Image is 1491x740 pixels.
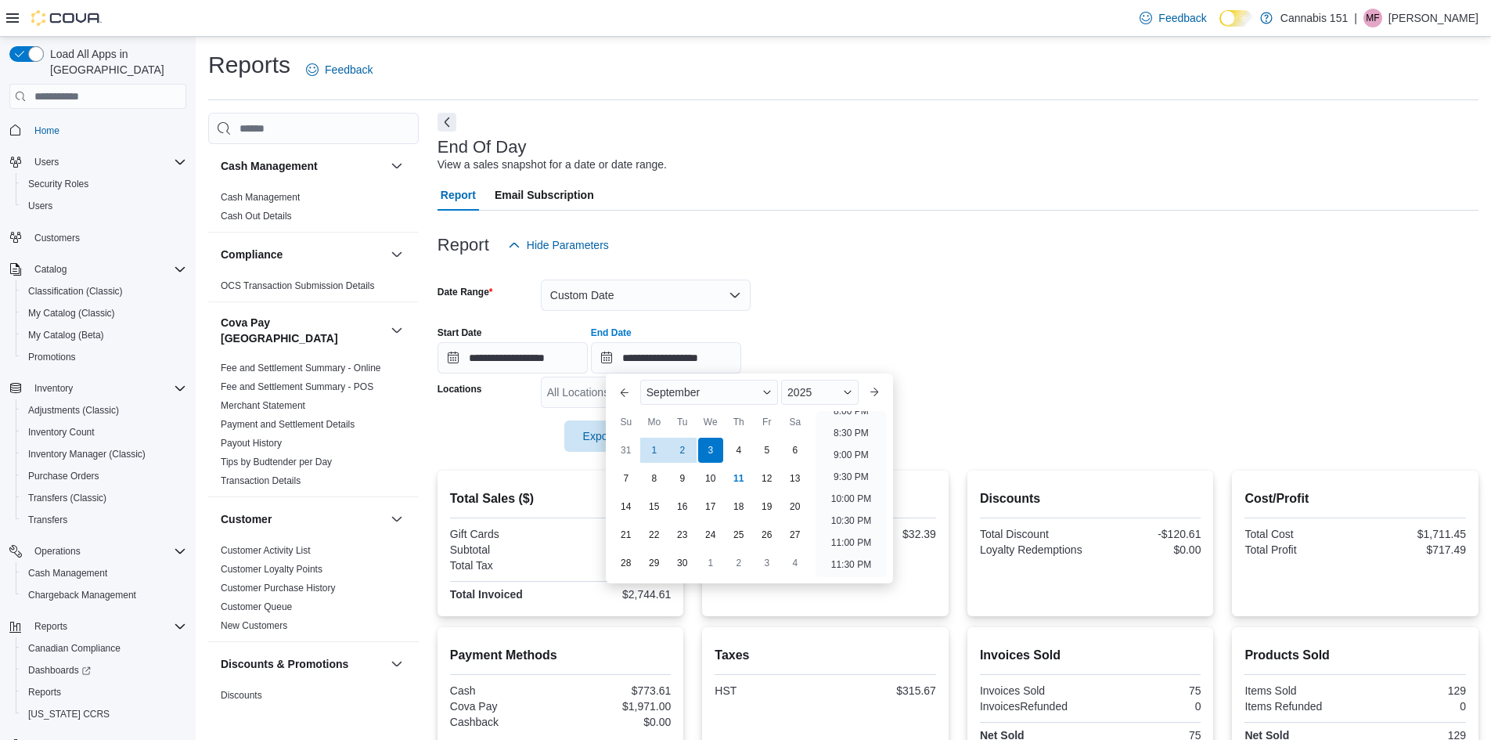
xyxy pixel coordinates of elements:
[221,362,381,374] span: Fee and Settlement Summary - Online
[16,302,193,324] button: My Catalog (Classic)
[22,401,125,420] a: Adjustments (Classic)
[670,494,695,519] div: day-16
[34,382,73,395] span: Inventory
[564,528,671,540] div: $0.00
[221,456,332,468] span: Tips by Budtender per Day
[208,541,419,641] div: Customer
[221,601,292,613] span: Customer Queue
[980,684,1087,697] div: Invoices Sold
[450,700,557,713] div: Cova Pay
[591,327,632,339] label: End Date
[221,211,292,222] a: Cash Out Details
[670,550,695,576] div: day-30
[640,380,778,405] div: Button. Open the month selector. September is currently selected.
[22,445,186,464] span: Inventory Manager (Classic)
[28,153,65,171] button: Users
[495,179,594,211] span: Email Subscription
[34,232,80,244] span: Customers
[642,410,667,435] div: Mo
[614,550,639,576] div: day-28
[564,716,671,728] div: $0.00
[829,528,936,540] div: $32.39
[755,466,780,491] div: day-12
[16,195,193,217] button: Users
[450,684,557,697] div: Cash
[221,437,282,449] span: Payout History
[438,113,456,132] button: Next
[614,494,639,519] div: day-14
[783,466,808,491] div: day-13
[325,62,373,78] span: Feedback
[16,465,193,487] button: Purchase Orders
[564,421,652,452] button: Export
[564,588,671,601] div: $2,744.61
[502,229,615,261] button: Hide Parameters
[825,511,877,530] li: 10:30 PM
[614,438,639,463] div: day-31
[755,438,780,463] div: day-5
[221,381,373,393] span: Fee and Settlement Summary - POS
[1366,9,1379,27] span: MF
[221,158,384,174] button: Cash Management
[670,438,695,463] div: day-2
[564,543,671,556] div: $2,428.94
[642,522,667,547] div: day-22
[221,689,262,702] span: Discounts
[387,510,406,529] button: Customer
[3,377,193,399] button: Inventory
[34,620,67,633] span: Reports
[450,646,672,665] h2: Payment Methods
[208,188,419,232] div: Cash Management
[16,443,193,465] button: Inventory Manager (Classic)
[16,346,193,368] button: Promotions
[3,118,193,141] button: Home
[221,363,381,374] a: Fee and Settlement Summary - Online
[1158,10,1206,26] span: Feedback
[1359,543,1466,556] div: $717.49
[221,381,373,392] a: Fee and Settlement Summary - POS
[22,489,113,507] a: Transfers (Classic)
[34,545,81,558] span: Operations
[28,329,104,341] span: My Catalog (Beta)
[221,400,305,411] a: Merchant Statement
[22,304,121,323] a: My Catalog (Classic)
[1219,10,1252,27] input: Dark Mode
[1093,543,1201,556] div: $0.00
[862,380,887,405] button: Next month
[541,280,751,311] button: Custom Date
[221,315,384,346] button: Cova Pay [GEOGRAPHIC_DATA]
[564,700,671,713] div: $1,971.00
[1359,528,1466,540] div: $1,711.45
[670,466,695,491] div: day-9
[698,550,723,576] div: day-1
[1363,9,1382,27] div: Michael Fronte
[438,383,482,395] label: Locations
[16,562,193,584] button: Cash Management
[1244,684,1352,697] div: Items Sold
[1093,684,1201,697] div: 75
[28,426,95,439] span: Inventory Count
[300,54,379,85] a: Feedback
[726,466,751,491] div: day-11
[3,258,193,280] button: Catalog
[1244,528,1352,540] div: Total Cost
[612,436,809,577] div: September, 2025
[816,411,887,577] ul: Time
[22,511,186,529] span: Transfers
[28,404,119,417] span: Adjustments (Classic)
[387,655,406,673] button: Discounts & Promotions
[1354,9,1357,27] p: |
[221,210,292,222] span: Cash Out Details
[827,402,875,421] li: 8:00 PM
[438,157,667,173] div: View a sales snapshot for a date or date range.
[450,528,557,540] div: Gift Cards
[208,49,290,81] h1: Reports
[441,179,476,211] span: Report
[16,173,193,195] button: Security Roles
[28,307,115,319] span: My Catalog (Classic)
[612,380,637,405] button: Previous Month
[221,475,301,487] span: Transaction Details
[221,419,355,430] a: Payment and Settlement Details
[28,448,146,460] span: Inventory Manager (Classic)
